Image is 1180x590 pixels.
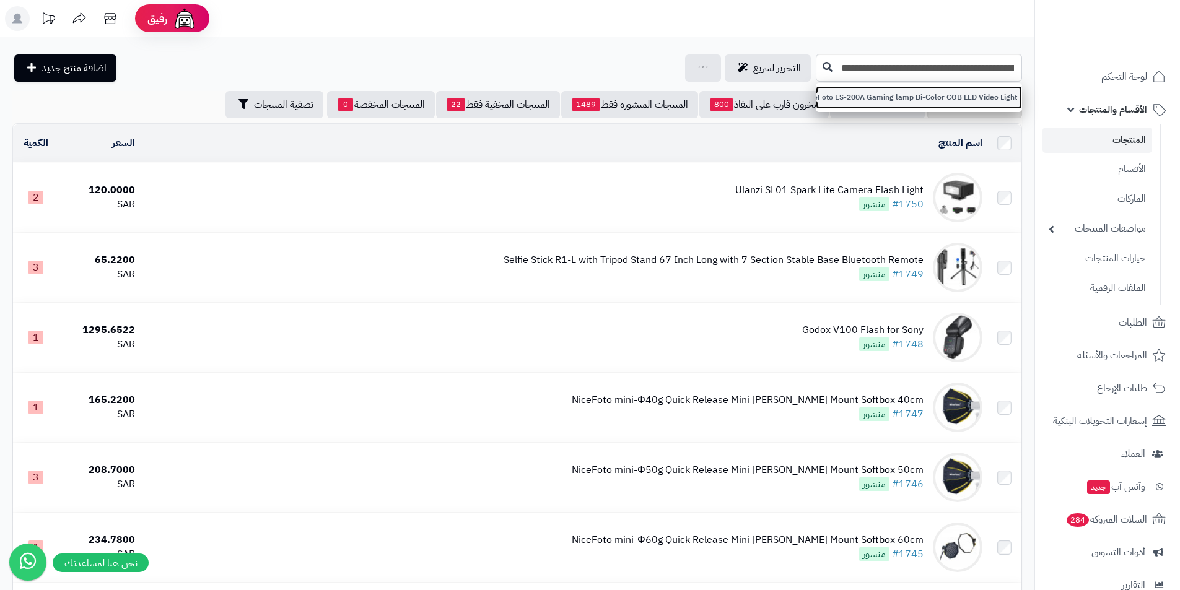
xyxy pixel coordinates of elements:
span: 1489 [572,98,600,111]
div: 208.7000 [63,463,135,477]
div: SAR [63,197,135,212]
a: مخزون قارب على النفاذ800 [699,91,829,118]
span: الطلبات [1119,314,1147,331]
span: السلات المتروكة [1065,511,1147,528]
span: إشعارات التحويلات البنكية [1053,412,1147,430]
img: Godox V100 Flash for Sony [933,313,982,362]
img: NiceFoto mini-Φ40g Quick Release Mini Bowens Mount Softbox 40cm [933,383,982,432]
button: تصفية المنتجات [225,91,323,118]
a: السلات المتروكة284 [1042,505,1173,534]
span: أدوات التسويق [1091,544,1145,561]
a: طلبات الإرجاع [1042,373,1173,403]
span: رفيق [147,11,167,26]
span: 1 [28,331,43,344]
div: SAR [63,337,135,352]
img: Ulanzi SL01 Spark Lite Camera Flash Light [933,173,982,222]
a: #1749 [892,267,924,282]
a: مواصفات المنتجات [1042,215,1152,242]
div: Selfie Stick R1-L with Tripod Stand 67 Inch Long with 7 Section Stable Base Bluetooth Remote [504,253,924,267]
div: 65.2200 [63,253,135,267]
a: الماركات [1042,186,1152,212]
span: 0 [338,98,353,111]
a: الكمية [24,136,48,150]
a: السعر [112,136,135,150]
span: منشور [859,407,889,421]
div: SAR [63,407,135,422]
a: #1745 [892,547,924,562]
span: المراجعات والأسئلة [1077,347,1147,364]
a: العملاء [1042,439,1173,469]
a: NiceFoto ES-200A Gaming lamp Bi-Color COB LED Video Light [816,86,1022,109]
span: الأقسام والمنتجات [1079,101,1147,118]
a: المنتجات المنشورة فقط1489 [561,91,698,118]
div: Godox V100 Flash for Sony [802,323,924,337]
div: 165.2200 [63,393,135,407]
a: #1746 [892,477,924,492]
a: لوحة التحكم [1042,62,1173,92]
div: SAR [63,547,135,562]
span: 22 [447,98,465,111]
div: Ulanzi SL01 Spark Lite Camera Flash Light [735,183,924,197]
a: وآتس آبجديد [1042,472,1173,501]
span: لوحة التحكم [1101,68,1147,85]
span: 1 [28,401,43,414]
div: NiceFoto mini-Φ50g Quick Release Mini [PERSON_NAME] Mount Softbox 50cm [572,463,924,477]
span: منشور [859,337,889,351]
span: جديد [1087,480,1110,494]
span: 1 [28,540,43,554]
span: 2 [28,191,43,204]
a: الأقسام [1042,156,1152,183]
span: تصفية المنتجات [254,97,313,112]
span: طلبات الإرجاع [1097,380,1147,397]
a: المنتجات [1042,128,1152,153]
div: SAR [63,267,135,282]
div: 1295.6522 [63,323,135,337]
div: 234.7800 [63,533,135,547]
span: منشور [859,547,889,561]
a: المنتجات المخفضة0 [327,91,435,118]
a: المنتجات المخفية فقط22 [436,91,560,118]
a: خيارات المنتجات [1042,245,1152,272]
a: #1748 [892,337,924,352]
span: 3 [28,471,43,484]
a: #1750 [892,197,924,212]
a: الطلبات [1042,308,1173,337]
span: 3 [28,261,43,274]
a: #1747 [892,407,924,422]
img: Selfie Stick R1-L with Tripod Stand 67 Inch Long with 7 Section Stable Base Bluetooth Remote [933,243,982,292]
span: وآتس آب [1086,478,1145,495]
div: 120.0000 [63,183,135,197]
a: الملفات الرقمية [1042,275,1152,302]
img: logo-2.png [1096,31,1168,57]
span: منشور [859,477,889,491]
img: NiceFoto mini-Φ60g Quick Release Mini Bowens Mount Softbox 60cm [933,523,982,572]
span: العملاء [1121,445,1145,462]
a: اضافة منتج جديد [14,54,116,82]
a: تحديثات المنصة [33,6,64,34]
span: 800 [710,98,733,111]
a: إشعارات التحويلات البنكية [1042,406,1173,436]
a: اسم المنتج [938,136,982,150]
div: SAR [63,477,135,492]
img: NiceFoto mini-Φ50g Quick Release Mini Bowens Mount Softbox 50cm [933,453,982,502]
img: ai-face.png [172,6,197,31]
span: التحرير لسريع [753,61,801,76]
span: منشور [859,267,889,281]
span: منشور [859,197,889,211]
span: 284 [1067,513,1089,527]
div: NiceFoto mini-Φ60g Quick Release Mini [PERSON_NAME] Mount Softbox 60cm [572,533,924,547]
span: اضافة منتج جديد [42,61,107,76]
div: NiceFoto mini-Φ40g Quick Release Mini [PERSON_NAME] Mount Softbox 40cm [572,393,924,407]
a: المراجعات والأسئلة [1042,341,1173,370]
a: التحرير لسريع [725,54,811,82]
a: أدوات التسويق [1042,537,1173,567]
